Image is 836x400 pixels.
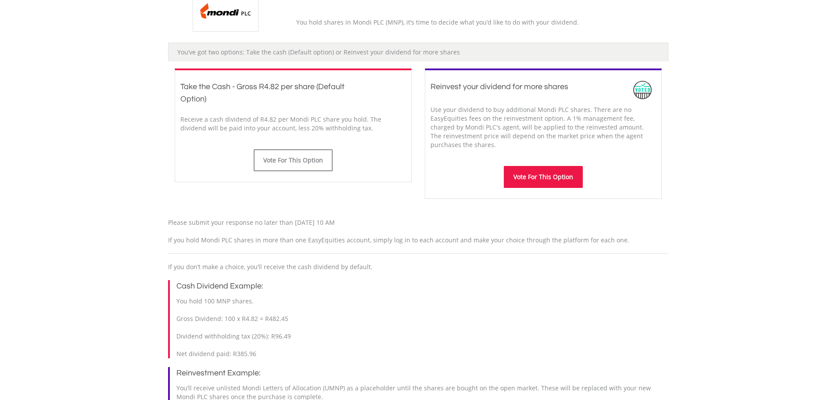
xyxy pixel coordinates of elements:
[431,83,568,91] span: Reinvest your dividend for more shares
[168,263,668,271] p: If you don’t make a choice, you’ll receive the cash dividend by default.
[296,18,579,26] span: You hold shares in Mondi PLC (MNP), it’s time to decide what you’d like to do with your dividend.
[176,367,668,379] h3: Reinvestment Example:
[176,280,668,292] h3: Cash Dividend Example:
[168,218,629,244] span: Please submit your response no later than [DATE] 10 AM If you hold Mondi PLC shares in more than ...
[177,48,460,56] span: You’ve got two options: Take the cash (Default option) or Reinvest your dividend for more shares
[504,166,583,188] button: Vote For This Option
[431,105,644,149] span: Use your dividend to buy additional Mondi PLC shares. There are no EasyEquities fees on the reinv...
[180,115,381,132] span: Receive a cash dividend of R4.82 per Mondi PLC share you hold. The dividend will be paid into you...
[254,149,333,171] button: Vote For This Option
[180,83,344,103] span: Take the Cash - Gross R4.82 per share (Default Option)
[176,297,291,358] span: You hold 100 MNP shares. Gross Dividend: 100 x R4.82 = R482.45 Dividend withholding tax (20%): R9...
